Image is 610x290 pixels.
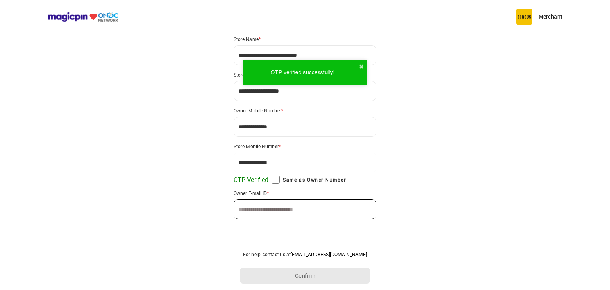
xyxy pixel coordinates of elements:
[359,63,364,71] button: close
[240,268,370,284] button: Confirm
[272,176,280,184] input: Same as Owner Number
[516,9,532,25] img: circus.b677b59b.png
[234,143,376,149] div: Store Mobile Number
[234,176,268,184] span: OTP Verified
[539,13,562,21] p: Merchant
[234,72,376,78] div: Store Address
[240,251,370,257] div: For help, contact us at
[272,176,346,184] label: Same as Owner Number
[291,251,367,257] a: [EMAIL_ADDRESS][DOMAIN_NAME]
[234,36,376,42] div: Store Name
[234,190,376,196] div: Owner E-mail ID
[246,68,359,76] div: OTP verified successfully!
[48,12,118,22] img: ondc-logo-new-small.8a59708e.svg
[234,107,376,114] div: Owner Mobile Number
